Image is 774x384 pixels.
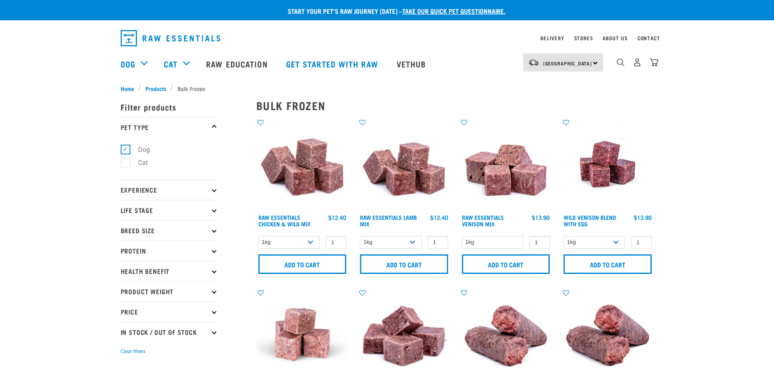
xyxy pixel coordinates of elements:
a: Home [121,84,139,93]
span: Products [145,84,166,93]
input: 1 [326,236,346,249]
img: Venison Egg 1616 [562,118,654,210]
a: Raw Education [198,48,278,80]
img: Raw Essentials Logo [121,30,220,46]
a: Products [141,84,170,93]
input: Add to cart [258,254,347,274]
a: Vethub [388,48,436,80]
p: Experience [121,180,218,200]
span: [GEOGRAPHIC_DATA] [543,62,592,65]
p: Price [121,302,218,322]
img: Chicken Heart Tripe Roll 01 [562,289,654,381]
img: Veal Organ Mix Roll 01 [460,289,552,381]
label: Dog [125,145,153,155]
span: Home [121,84,134,93]
a: Raw Essentials Chicken & Wild Mix [258,216,310,225]
a: Contact [637,37,660,39]
p: In Stock / Out Of Stock [121,322,218,342]
img: ?1041 RE Lamb Mix 01 [358,118,450,210]
img: 1158 Veal Organ Mix 01 [358,289,450,381]
p: Pet Type [121,117,218,137]
p: Breed Size [121,220,218,241]
div: $12.40 [328,214,346,221]
h2: Bulk Frozen [256,99,654,112]
img: user.png [633,58,642,67]
p: Protein [121,241,218,261]
img: 1113 RE Venison Mix 01 [460,118,552,210]
nav: dropdown navigation [114,27,660,50]
input: Add to cart [564,254,652,274]
input: Add to cart [462,254,550,274]
nav: breadcrumbs [121,84,654,93]
img: Pile Of Cubed Chicken Wild Meat Mix [256,118,349,210]
img: van-moving.png [528,59,539,66]
a: Cat [164,58,178,70]
input: 1 [428,236,448,249]
p: Life Stage [121,200,218,220]
input: 1 [529,236,550,249]
img: home-icon-1@2x.png [617,59,624,66]
a: Get started with Raw [278,48,388,80]
button: Clear filters [121,348,145,355]
p: Health Benefit [121,261,218,281]
a: Wild Venison Blend with Egg [564,216,616,225]
a: Delivery [540,37,564,39]
a: Stores [574,37,593,39]
div: $13.90 [634,214,652,221]
a: Dog [121,58,135,70]
input: 1 [631,236,652,249]
p: Product Weight [121,281,218,302]
div: $12.40 [430,214,448,221]
div: $13.90 [532,214,550,221]
p: Filter products [121,97,218,117]
a: Raw Essentials Venison Mix [462,216,504,225]
input: Add to cart [360,254,448,274]
img: Goat M Ix 38448 [256,289,349,381]
a: Raw Essentials Lamb Mix [360,216,417,225]
a: take our quick pet questionnaire. [402,9,505,13]
a: About Us [603,37,627,39]
img: home-icon@2x.png [650,58,658,67]
label: Cat [125,158,151,168]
